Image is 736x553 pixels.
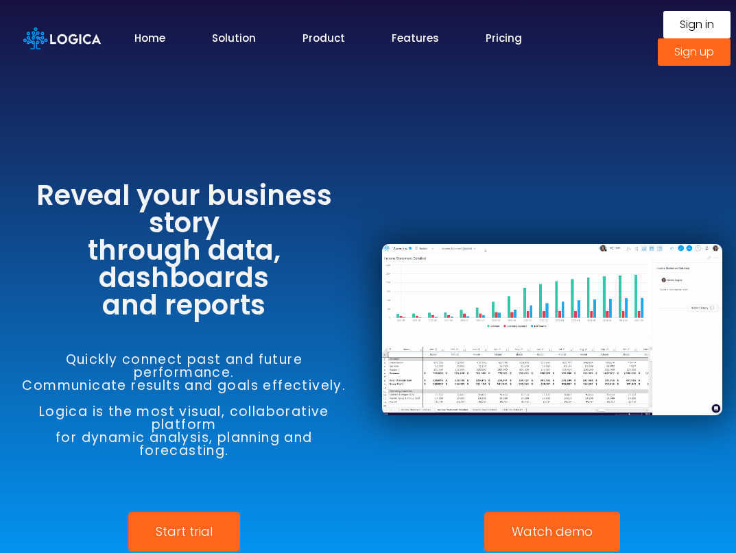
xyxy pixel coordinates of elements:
[680,19,714,30] span: Sign in
[134,30,165,46] a: Home
[392,30,439,46] a: Features
[23,29,101,45] a: Logica
[156,526,213,538] span: Start trial
[484,512,620,552] a: Watch demo
[663,11,731,38] a: Sign in
[512,526,593,538] span: Watch demo
[128,512,240,552] a: Start trial
[674,47,714,58] span: Sign up
[212,30,256,46] a: Solution
[23,27,101,49] img: Logica
[302,30,345,46] a: Product
[486,30,522,46] a: Pricing
[14,182,355,319] h3: Reveal your business story through data, dashboards and reports
[658,38,731,66] a: Sign up
[14,353,355,457] h6: Quickly connect past and future performance. Communicate results and goals effectively. Logica is...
